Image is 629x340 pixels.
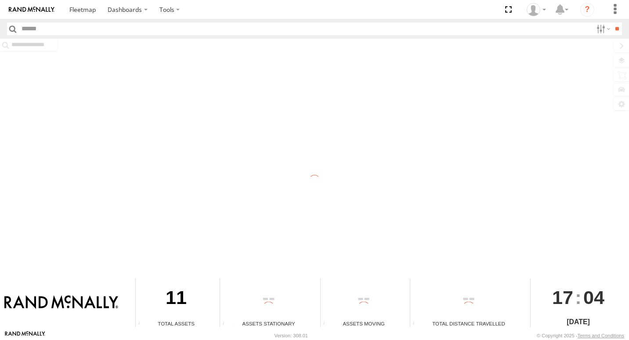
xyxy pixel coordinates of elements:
[321,321,334,327] div: Total number of assets current in transit.
[220,320,317,327] div: Assets Stationary
[531,279,626,316] div: :
[410,320,527,327] div: Total Distance Travelled
[275,333,308,338] div: Version: 308.01
[321,320,407,327] div: Assets Moving
[583,279,604,316] span: 04
[552,279,573,316] span: 17
[580,3,594,17] i: ?
[524,3,549,16] div: Valeo Dash
[9,7,54,13] img: rand-logo.svg
[531,317,626,327] div: [DATE]
[136,321,149,327] div: Total number of Enabled Assets
[537,333,624,338] div: © Copyright 2025 -
[578,333,624,338] a: Terms and Conditions
[410,321,423,327] div: Total distance travelled by all assets within specified date range and applied filters
[136,279,217,320] div: 11
[136,320,217,327] div: Total Assets
[5,331,45,340] a: Visit our Website
[4,295,118,310] img: Rand McNally
[593,22,612,35] label: Search Filter Options
[220,321,233,327] div: Total number of assets current stationary.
